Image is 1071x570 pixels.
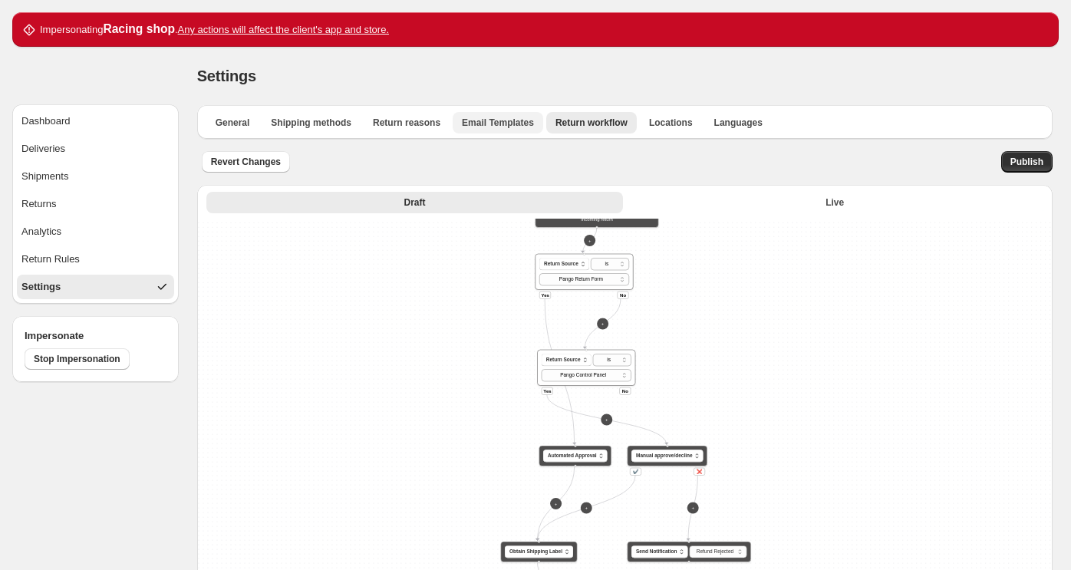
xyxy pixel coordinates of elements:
button: Automated Approval [543,450,608,462]
div: Incoming return [539,216,654,223]
button: Live version [626,192,1043,213]
button: Deliveries [17,137,174,161]
div: Return Rules [21,252,80,267]
div: Manual approve/decline✔️❌ [627,446,707,466]
button: Publish [1001,151,1053,173]
button: Draft version [206,192,624,213]
div: Return SourceYesNo [535,254,633,290]
button: + [584,235,595,246]
button: Return Source [539,258,589,270]
span: Return Source [545,356,580,364]
span: Email Templates [462,117,534,129]
button: Return Rules [17,247,174,272]
h4: Impersonate [25,328,166,344]
button: Shipments [17,164,174,189]
span: Return Source [544,260,578,268]
button: + [580,502,592,514]
u: Any actions will affect the client's app and store. [178,24,389,35]
button: Revert Changes [202,151,290,173]
span: Return reasons [373,117,440,129]
button: Manual approve/decline [631,450,704,462]
span: Draft [404,196,425,209]
div: Obtain Shipping Label [500,542,577,562]
div: Shipments [21,169,68,184]
button: Settings [17,275,174,299]
div: Settings [21,279,61,295]
button: Return Source [541,354,591,366]
div: Deliveries [21,141,65,157]
span: Publish [1010,156,1043,168]
span: Automated Approval [548,452,597,460]
g: Edge from a01e1d0f-5c31-45db-86d4-c92cae112809 to 0e032eb2-bbd1-4f6f-8fe6-b425da225225 [537,467,574,541]
span: Return workflow [555,117,628,129]
g: Edge from 191e7e76-b775-4873-9e48-fe168c3e880c to ecb972db-3ced-4fbb-bcb0-708ba70f22c4 [688,476,697,541]
span: General [216,117,250,129]
g: Edge from default_flag to a01e1d0f-5c31-45db-86d4-c92cae112809 [545,299,574,445]
span: Settings [197,68,256,84]
button: + [597,318,608,330]
span: Languages [714,117,763,129]
span: Stop Impersonation [34,353,120,365]
g: Edge from 987a6e3d-39f3-43bf-a014-b210c62f41a0 to 191e7e76-b775-4873-9e48-fe168c3e880c [547,395,667,445]
button: Obtain Shipping Label [505,545,573,558]
div: No [619,387,631,395]
span: Send Notification [636,548,677,555]
button: Stop Impersonation [25,348,130,370]
button: + [687,502,698,514]
div: Analytics [21,224,61,239]
div: Incoming return [535,212,658,228]
div: Returns [21,196,57,212]
span: Locations [649,117,693,129]
button: Returns [17,192,174,216]
div: Automated Approval [539,446,611,466]
button: Dashboard [17,109,174,133]
p: Impersonating . [40,21,389,38]
span: Shipping methods [271,117,351,129]
g: Edge from default_flag to 987a6e3d-39f3-43bf-a014-b210c62f41a0 [585,299,621,349]
div: Send Notification [627,542,750,562]
div: Dashboard [21,114,71,129]
button: Analytics [17,219,174,244]
button: + [550,498,562,509]
span: Live [825,196,844,209]
div: Return SourceYesNo [537,350,635,386]
span: Obtain Shipping Label [509,548,562,555]
button: Send Notification [631,545,687,558]
g: Edge from 191e7e76-b775-4873-9e48-fe168c3e880c to 0e032eb2-bbd1-4f6f-8fe6-b425da225225 [537,476,634,541]
button: + [601,414,612,426]
span: Manual approve/decline [636,452,693,460]
strong: Racing shop [103,22,175,35]
span: Revert Changes [211,156,281,168]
